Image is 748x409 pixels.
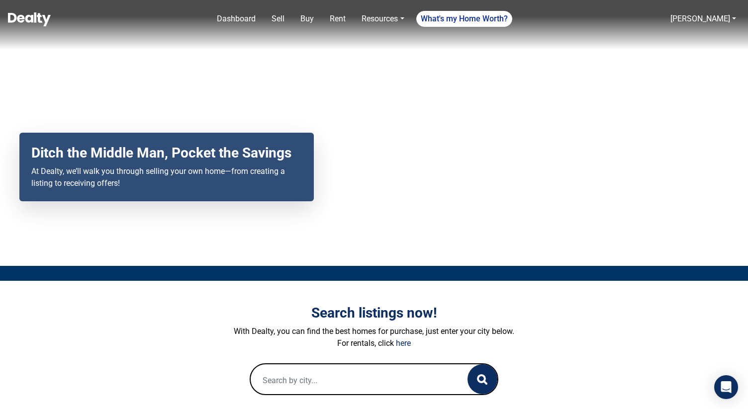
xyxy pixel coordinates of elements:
[251,364,448,396] input: Search by city...
[31,145,302,162] h2: Ditch the Middle Man, Pocket the Savings
[268,9,288,29] a: Sell
[714,375,738,399] div: Open Intercom Messenger
[98,326,650,337] p: With Dealty, you can find the best homes for purchase, just enter your city below.
[5,379,35,409] iframe: BigID CMP Widget
[358,9,408,29] a: Resources
[98,337,650,349] p: For rentals, click
[396,338,411,348] a: here
[326,9,350,29] a: Rent
[416,11,512,27] a: What's my Home Worth?
[8,12,51,26] img: Dealty - Buy, Sell & Rent Homes
[31,165,302,189] p: At Dealty, we’ll walk you through selling your own home—from creating a listing to receiving offers!
[98,305,650,322] h3: Search listings now!
[213,9,260,29] a: Dashboard
[296,9,318,29] a: Buy
[666,9,740,29] a: [PERSON_NAME]
[670,14,730,23] a: [PERSON_NAME]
